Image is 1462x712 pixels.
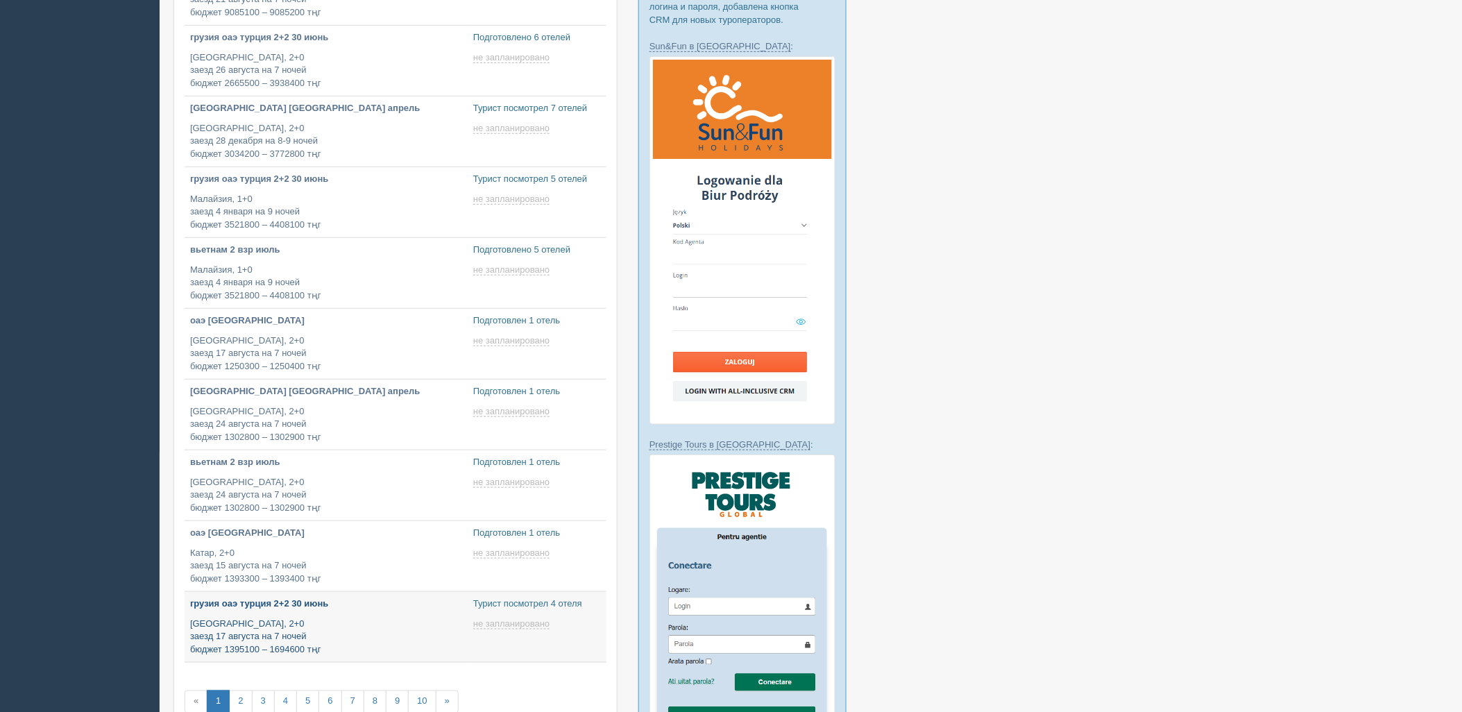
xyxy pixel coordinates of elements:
[473,194,552,205] a: не запланировано
[473,597,601,611] p: Турист посмотрел 4 отеля
[190,618,462,656] p: [GEOGRAPHIC_DATA], 2+0 заезд 17 августа на 7 ночей бюджет 1395100 – 1694600 тңг
[185,26,468,96] a: грузия оаэ турция 2+2 30 июнь [GEOGRAPHIC_DATA], 2+0заезд 26 августа на 7 ночейбюджет 2665500 – 3...
[473,477,550,488] span: не запланировано
[473,173,601,186] p: Турист посмотрел 5 отелей
[473,31,601,44] p: Подготовлено 6 отелей
[473,52,552,63] a: не запланировано
[649,439,810,450] a: Prestige Tours в [GEOGRAPHIC_DATA]
[185,450,468,520] a: вьетнам 2 взр июль [GEOGRAPHIC_DATA], 2+0заезд 24 августа на 7 ночейбюджет 1302800 – 1302900 тңг
[473,456,601,469] p: Подготовлен 1 отель
[190,385,462,398] p: [GEOGRAPHIC_DATA] [GEOGRAPHIC_DATA] апрель
[473,618,550,629] span: не запланировано
[190,193,462,232] p: Малайзия, 1+0 заезд 4 января на 9 ночей бюджет 3521800 – 4408100 тңг
[473,264,552,276] a: не запланировано
[190,314,462,328] p: оаэ [GEOGRAPHIC_DATA]
[190,173,462,186] p: грузия оаэ турция 2+2 30 июнь
[185,238,468,308] a: вьетнам 2 взр июль Малайзия, 1+0заезд 4 января на 9 ночейбюджет 3521800 – 4408100 тңг
[473,123,550,134] span: не запланировано
[190,527,462,540] p: оаэ [GEOGRAPHIC_DATA]
[473,385,601,398] p: Подготовлен 1 отель
[473,477,552,488] a: не запланировано
[190,547,462,586] p: Катар, 2+0 заезд 15 августа на 7 ночей бюджет 1393300 – 1393400 тңг
[473,618,552,629] a: не запланировано
[473,102,601,115] p: Турист посмотрел 7 отелей
[473,123,552,134] a: не запланировано
[473,194,550,205] span: не запланировано
[190,405,462,444] p: [GEOGRAPHIC_DATA], 2+0 заезд 24 августа на 7 ночей бюджет 1302800 – 1302900 тңг
[473,548,552,559] a: не запланировано
[473,244,601,257] p: Подготовлено 5 отелей
[185,380,468,450] a: [GEOGRAPHIC_DATA] [GEOGRAPHIC_DATA] апрель [GEOGRAPHIC_DATA], 2+0заезд 24 августа на 7 ночейбюдже...
[190,122,462,161] p: [GEOGRAPHIC_DATA], 2+0 заезд 28 декабря на 8-9 ночей бюджет 3034200 – 3772800 тңг
[473,406,550,417] span: не запланировано
[473,314,601,328] p: Подготовлен 1 отель
[190,456,462,469] p: вьетнам 2 взр июль
[185,592,468,662] a: грузия оаэ турция 2+2 30 июнь [GEOGRAPHIC_DATA], 2+0заезд 17 августа на 7 ночейбюджет 1395100 – 1...
[190,334,462,373] p: [GEOGRAPHIC_DATA], 2+0 заезд 17 августа на 7 ночей бюджет 1250300 – 1250400 тңг
[649,40,835,53] p: :
[649,438,835,451] p: :
[473,335,550,346] span: не запланировано
[649,41,791,52] a: Sun&Fun в [GEOGRAPHIC_DATA]
[190,476,462,515] p: [GEOGRAPHIC_DATA], 2+0 заезд 24 августа на 7 ночей бюджет 1302800 – 1302900 тңг
[185,521,468,591] a: оаэ [GEOGRAPHIC_DATA] Катар, 2+0заезд 15 августа на 7 ночейбюджет 1393300 – 1393400 тңг
[185,96,468,167] a: [GEOGRAPHIC_DATA] [GEOGRAPHIC_DATA] апрель [GEOGRAPHIC_DATA], 2+0заезд 28 декабря на 8-9 ночейбюд...
[473,52,550,63] span: не запланировано
[473,527,601,540] p: Подготовлен 1 отель
[190,244,462,257] p: вьетнам 2 взр июль
[473,548,550,559] span: не запланировано
[185,167,468,237] a: грузия оаэ турция 2+2 30 июнь Малайзия, 1+0заезд 4 января на 9 ночейбюджет 3521800 – 4408100 тңг
[190,597,462,611] p: грузия оаэ турция 2+2 30 июнь
[190,102,462,115] p: [GEOGRAPHIC_DATA] [GEOGRAPHIC_DATA] апрель
[185,309,468,379] a: оаэ [GEOGRAPHIC_DATA] [GEOGRAPHIC_DATA], 2+0заезд 17 августа на 7 ночейбюджет 1250300 – 1250400 тңг
[190,31,462,44] p: грузия оаэ турция 2+2 30 июнь
[473,264,550,276] span: не запланировано
[649,56,835,425] img: sun-fun-%D0%BB%D0%BE%D0%B3%D1%96%D0%BD-%D1%87%D0%B5%D1%80%D0%B5%D0%B7-%D1%81%D1%80%D0%BC-%D0%B4%D...
[473,406,552,417] a: не запланировано
[190,51,462,90] p: [GEOGRAPHIC_DATA], 2+0 заезд 26 августа на 7 ночей бюджет 2665500 – 3938400 тңг
[190,264,462,303] p: Малайзия, 1+0 заезд 4 января на 9 ночей бюджет 3521800 – 4408100 тңг
[473,335,552,346] a: не запланировано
